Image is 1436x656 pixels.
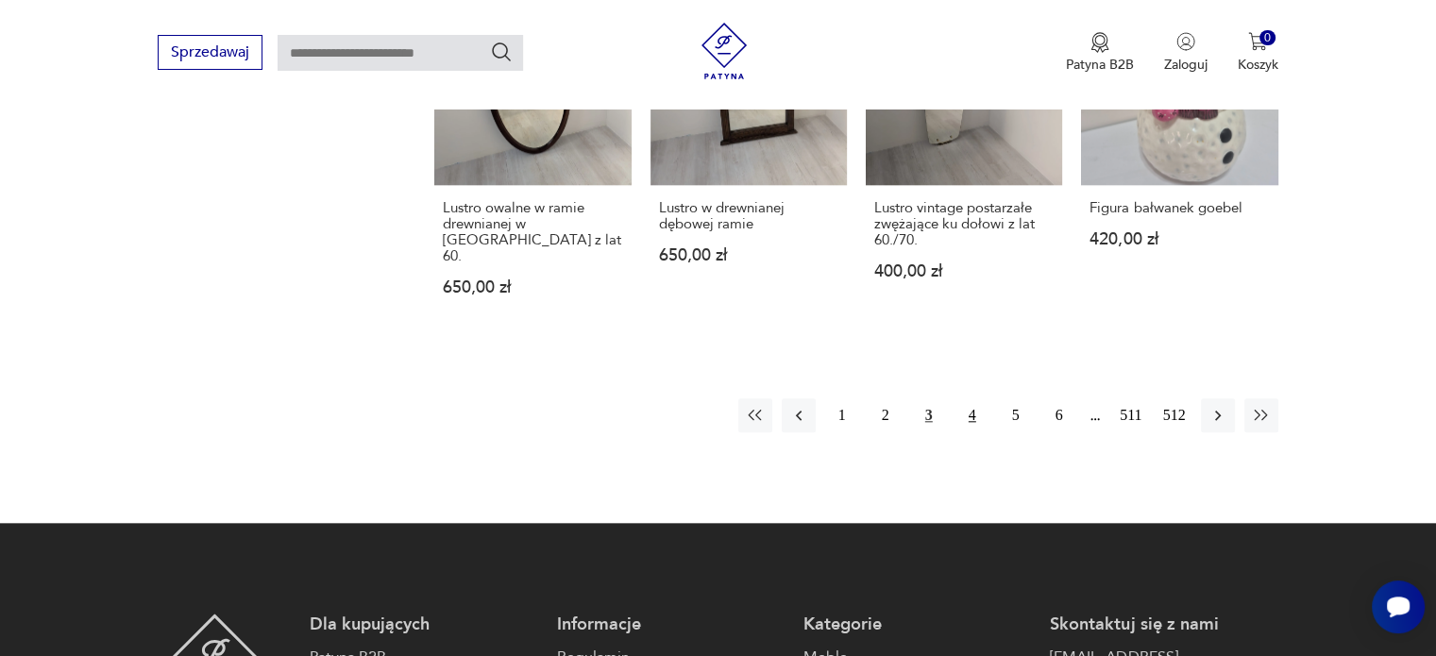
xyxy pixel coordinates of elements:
[1157,398,1191,432] button: 512
[999,398,1033,432] button: 5
[1372,580,1425,633] iframe: Smartsupp widget button
[1090,200,1269,216] h3: Figura bałwanek goebel
[1238,32,1278,74] button: 0Koszyk
[1164,32,1208,74] button: Zaloguj
[310,614,537,636] p: Dla kupujących
[912,398,946,432] button: 3
[803,614,1031,636] p: Kategorie
[874,263,1054,279] p: 400,00 zł
[1248,32,1267,51] img: Ikona koszyka
[955,398,989,432] button: 4
[557,614,785,636] p: Informacje
[1114,398,1148,432] button: 511
[874,200,1054,248] h3: Lustro vintage postarzałe zwężające ku dołowi z lat 60./70.
[443,200,622,264] h3: Lustro owalne w ramie drewnianej w [GEOGRAPHIC_DATA] z lat 60.
[1176,32,1195,51] img: Ikonka użytkownika
[869,398,903,432] button: 2
[1090,231,1269,247] p: 420,00 zł
[696,23,752,79] img: Patyna - sklep z meblami i dekoracjami vintage
[1066,32,1134,74] a: Ikona medaluPatyna B2B
[659,247,838,263] p: 650,00 zł
[158,47,262,60] a: Sprzedawaj
[158,35,262,70] button: Sprzedawaj
[1066,56,1134,74] p: Patyna B2B
[1164,56,1208,74] p: Zaloguj
[1050,614,1277,636] p: Skontaktuj się z nami
[1090,32,1109,53] img: Ikona medalu
[1066,32,1134,74] button: Patyna B2B
[1238,56,1278,74] p: Koszyk
[1042,398,1076,432] button: 6
[443,279,622,295] p: 650,00 zł
[825,398,859,432] button: 1
[490,41,513,63] button: Szukaj
[1259,30,1276,46] div: 0
[659,200,838,232] h3: Lustro w drewnianej dębowej ramie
